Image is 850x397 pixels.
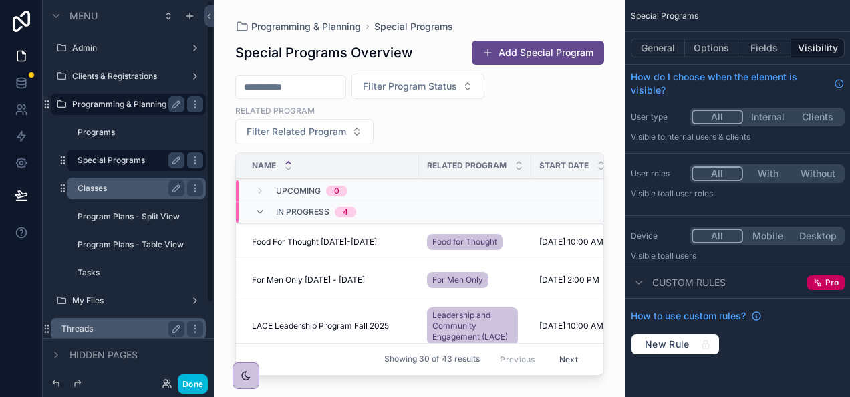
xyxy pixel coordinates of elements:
[276,207,329,217] span: In Progress
[665,132,750,142] span: Internal users & clients
[178,374,208,394] button: Done
[427,160,507,171] span: Related Program
[692,110,743,124] button: All
[652,276,726,289] span: Custom rules
[692,166,743,181] button: All
[631,70,829,97] span: How do I choose when the element is visible?
[825,277,839,288] span: Pro
[78,267,198,278] label: Tasks
[631,251,845,261] p: Visible to
[78,127,198,138] label: Programs
[539,160,589,171] span: Start Date
[692,229,743,243] button: All
[685,39,738,57] button: Options
[793,229,843,243] button: Desktop
[631,112,684,122] label: User type
[631,309,746,323] span: How to use custom rules?
[631,70,845,97] a: How do I choose when the element is visible?
[550,349,587,370] button: Next
[743,166,793,181] button: With
[61,323,179,334] label: Threads
[78,155,179,166] label: Special Programs
[78,239,198,250] label: Program Plans - Table View
[793,166,843,181] button: Without
[631,309,762,323] a: How to use custom rules?
[738,39,792,57] button: Fields
[78,183,179,194] label: Classes
[78,211,198,222] label: Program Plans - Split View
[793,110,843,124] button: Clients
[69,348,138,362] span: Hidden pages
[72,43,179,53] label: Admin
[72,295,179,306] label: My Files
[631,168,684,179] label: User roles
[276,186,321,196] span: Upcoming
[69,9,98,23] span: Menu
[384,354,480,365] span: Showing 30 of 43 results
[72,71,179,82] label: Clients & Registrations
[640,338,695,350] span: New Rule
[72,99,179,110] label: Programming & Planning
[631,132,845,142] p: Visible to
[743,229,793,243] button: Mobile
[631,39,685,57] button: General
[631,188,845,199] p: Visible to
[665,251,696,261] span: all users
[343,207,348,217] div: 4
[631,11,698,21] span: Special Programs
[665,188,713,198] span: All user roles
[252,160,276,171] span: Name
[631,334,720,355] button: New Rule
[743,110,793,124] button: Internal
[631,231,684,241] label: Device
[791,39,845,57] button: Visibility
[334,186,339,196] div: 0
